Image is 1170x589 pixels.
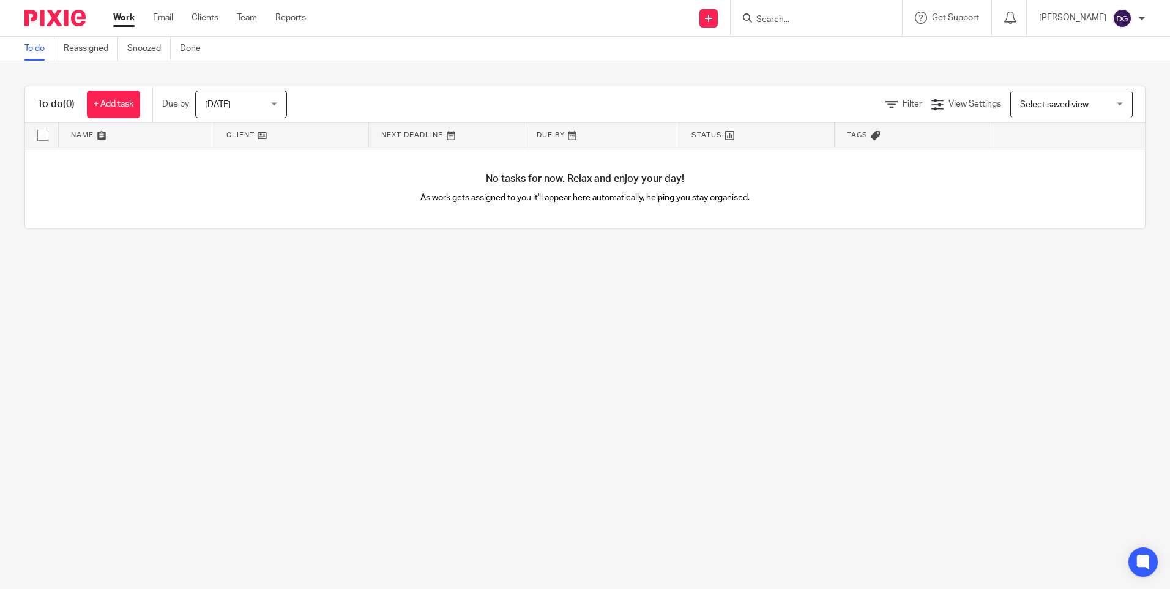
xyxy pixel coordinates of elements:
[903,100,922,108] span: Filter
[113,12,135,24] a: Work
[24,37,54,61] a: To do
[25,173,1145,186] h4: No tasks for now. Relax and enjoy your day!
[1112,9,1132,28] img: svg%3E
[180,37,210,61] a: Done
[153,12,173,24] a: Email
[932,13,979,22] span: Get Support
[87,91,140,118] a: + Add task
[847,132,868,138] span: Tags
[755,15,865,26] input: Search
[1020,100,1089,109] span: Select saved view
[24,10,86,26] img: Pixie
[63,99,75,109] span: (0)
[305,192,865,204] p: As work gets assigned to you it'll appear here automatically, helping you stay organised.
[237,12,257,24] a: Team
[192,12,218,24] a: Clients
[162,98,189,110] p: Due by
[127,37,171,61] a: Snoozed
[37,98,75,111] h1: To do
[64,37,118,61] a: Reassigned
[948,100,1001,108] span: View Settings
[275,12,306,24] a: Reports
[205,100,231,109] span: [DATE]
[1039,12,1106,24] p: [PERSON_NAME]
